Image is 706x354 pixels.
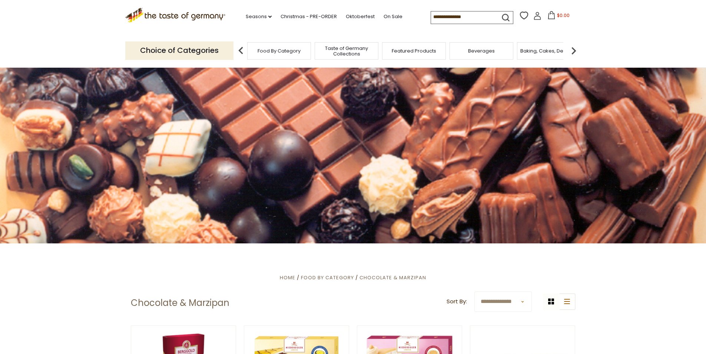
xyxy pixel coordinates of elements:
[131,297,229,309] h1: Chocolate & Marzipan
[301,274,354,281] a: Food By Category
[359,274,426,281] a: Chocolate & Marzipan
[317,45,376,57] a: Taste of Germany Collections
[566,43,581,58] img: next arrow
[384,13,402,21] a: On Sale
[233,43,248,58] img: previous arrow
[447,297,467,306] label: Sort By:
[258,48,301,54] a: Food By Category
[280,274,295,281] a: Home
[520,48,578,54] a: Baking, Cakes, Desserts
[468,48,495,54] a: Beverages
[246,13,272,21] a: Seasons
[392,48,436,54] a: Featured Products
[557,12,570,18] span: $0.00
[125,41,233,60] p: Choice of Categories
[346,13,375,21] a: Oktoberfest
[281,13,337,21] a: Christmas - PRE-ORDER
[543,11,574,22] button: $0.00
